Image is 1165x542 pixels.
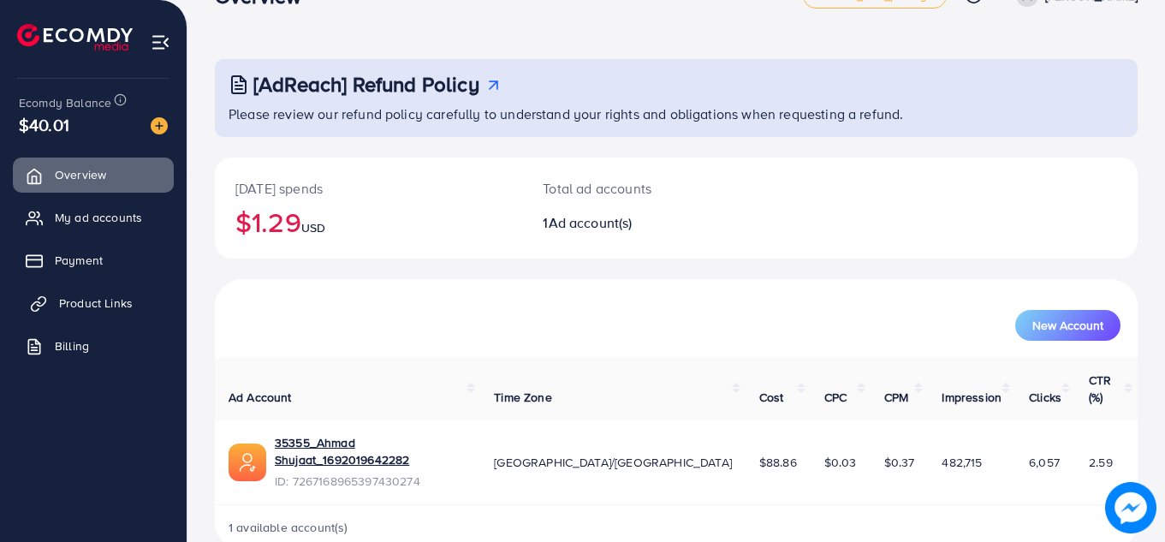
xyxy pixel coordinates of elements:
[253,72,479,97] h3: [AdReach] Refund Policy
[942,454,982,471] span: 482,715
[229,519,348,536] span: 1 available account(s)
[55,209,142,226] span: My ad accounts
[275,473,467,490] span: ID: 7267168965397430274
[1089,454,1113,471] span: 2.59
[229,389,292,406] span: Ad Account
[759,454,797,471] span: $88.86
[1089,372,1111,406] span: CTR (%)
[19,112,69,137] span: $40.01
[13,200,174,235] a: My ad accounts
[824,454,857,471] span: $0.03
[1105,482,1156,533] img: image
[301,219,325,236] span: USD
[229,104,1127,124] p: Please review our refund policy carefully to understand your rights and obligations when requesti...
[543,178,733,199] p: Total ad accounts
[17,24,133,51] img: logo
[759,389,784,406] span: Cost
[19,94,111,111] span: Ecomdy Balance
[151,33,170,52] img: menu
[235,205,502,238] h2: $1.29
[549,213,633,232] span: Ad account(s)
[942,389,1002,406] span: Impression
[543,215,733,231] h2: 1
[13,158,174,192] a: Overview
[494,389,551,406] span: Time Zone
[229,444,266,481] img: ic-ads-acc.e4c84228.svg
[275,434,467,469] a: 35355_Ahmad Shujaat_1692019642282
[59,295,133,312] span: Product Links
[235,178,502,199] p: [DATE] spends
[13,243,174,277] a: Payment
[884,454,915,471] span: $0.37
[13,329,174,363] a: Billing
[884,389,908,406] span: CPM
[1029,389,1061,406] span: Clicks
[494,454,732,471] span: [GEOGRAPHIC_DATA]/[GEOGRAPHIC_DATA]
[55,166,106,183] span: Overview
[824,389,847,406] span: CPC
[1015,310,1120,341] button: New Account
[1032,319,1103,331] span: New Account
[1029,454,1060,471] span: 6,057
[55,337,89,354] span: Billing
[151,117,168,134] img: image
[13,286,174,320] a: Product Links
[55,252,103,269] span: Payment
